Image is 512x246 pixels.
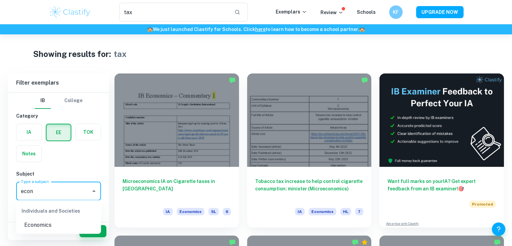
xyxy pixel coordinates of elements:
[89,186,99,196] button: Close
[295,208,305,215] span: IA
[229,239,236,246] img: Marked
[49,5,92,19] img: Clastify logo
[355,208,363,215] span: 7
[147,27,153,32] span: 🏫
[255,178,364,200] h6: Tobacco tax increase to help control cigarette consumption: minister (Microeconomics)
[35,93,51,109] button: IB
[208,208,219,215] span: SL
[340,208,351,215] span: HL
[76,124,101,140] button: TOK
[276,8,307,16] p: Exemplars
[21,179,49,184] label: Type a subject
[379,73,504,167] img: Thumbnail
[247,73,372,227] a: Tobacco tax increase to help control cigarette consumption: minister (Microeconomics)IAEconomicsHL7
[309,208,336,215] span: Economics
[35,93,82,109] div: Filter type choice
[361,239,368,246] div: Premium
[1,26,511,33] h6: We just launched Clastify for Schools. Click to learn how to become a school partner.
[492,222,505,236] button: Help and Feedback
[114,73,239,227] a: Microeconomics IA on Cigarette taxes in [GEOGRAPHIC_DATA]IAEconomicsSL6
[320,9,343,16] p: Review
[389,5,403,19] button: KF
[16,124,41,140] button: IA
[416,6,464,18] button: UPGRADE NOW
[16,112,101,120] h6: Category
[359,27,365,32] span: 🏫
[357,9,376,15] a: Schools
[64,93,82,109] button: College
[16,219,101,231] li: Economics
[16,146,41,162] button: Notes
[387,178,496,192] h6: Want full marks on your IA ? Get expert feedback from an IB examiner!
[163,208,173,215] span: IA
[361,77,368,84] img: Marked
[386,221,419,226] a: Advertise with Clastify
[16,170,101,178] h6: Subject
[255,27,266,32] a: here
[223,208,231,215] span: 6
[177,208,204,215] span: Economics
[123,178,231,200] h6: Microeconomics IA on Cigarette taxes in [GEOGRAPHIC_DATA]
[8,73,109,92] h6: Filter exemplars
[33,48,111,60] h1: Showing results for:
[46,124,71,141] button: EE
[16,203,101,219] div: Individuals and Societies
[458,186,464,191] span: 🎯
[469,201,496,208] span: Promoted
[379,73,504,227] a: Want full marks on yourIA? Get expert feedback from an IB examiner!PromotedAdvertise with Clastify
[114,48,127,60] h1: tax
[392,8,400,16] h6: KF
[494,239,501,246] img: Marked
[119,3,229,22] input: Search for any exemplars...
[352,239,359,246] img: Marked
[229,77,236,84] img: Marked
